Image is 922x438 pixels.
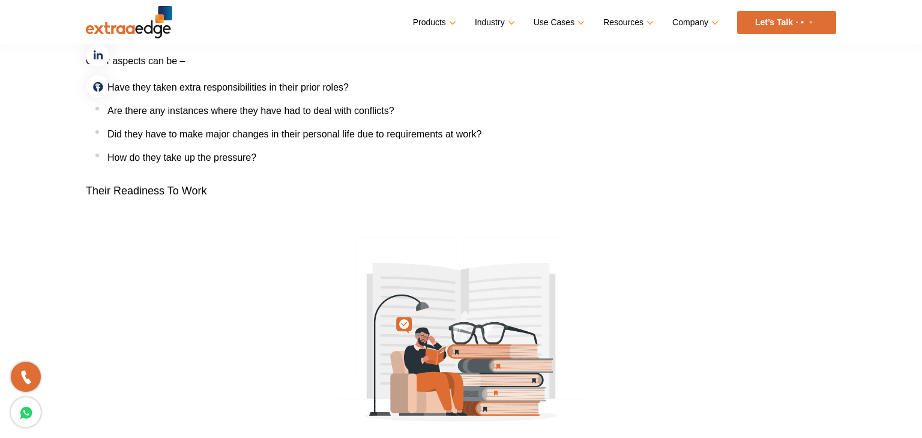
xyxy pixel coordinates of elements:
a: linkedin [86,43,110,67]
a: Use Cases [534,14,582,31]
span: Are there any instances where they have had to deal with conflicts? [107,106,394,116]
a: Let’s Talk [737,11,836,34]
a: facebook [86,74,110,98]
a: Industry [475,14,513,31]
span: Did they have to make major changes in their personal life due to requirements at work? [107,129,481,139]
a: Resources [603,14,651,31]
span: Their Readiness To Work [86,185,206,197]
span: How do they take up the pressure? [107,152,256,163]
a: Products [413,14,454,31]
span: Other aspects can be – [86,56,185,66]
a: Company [672,14,716,31]
span: Have they taken extra responsibilities in their prior roles? [107,82,349,92]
